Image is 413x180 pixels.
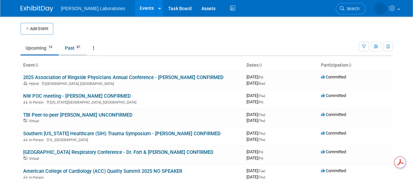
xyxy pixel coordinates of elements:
[75,45,82,50] span: 87
[321,168,346,173] span: Committed
[246,131,267,136] span: [DATE]
[47,45,54,50] span: 14
[29,175,46,180] span: In-Person
[246,137,265,142] span: [DATE]
[246,118,265,123] span: [DATE]
[321,112,346,117] span: Committed
[23,131,221,137] a: Southern [US_STATE] Healthcare (SIH) Trauma Symposium - [PERSON_NAME] CONFIRMED
[266,131,267,136] span: -
[318,60,393,71] th: Participation
[23,81,241,86] div: [GEOGRAPHIC_DATA], [GEOGRAPHIC_DATA]
[29,100,46,105] span: In-Person
[321,149,346,154] span: Committed
[29,138,46,142] span: In-Person
[24,119,27,122] img: Virtual Event
[258,82,265,85] span: (Sun)
[246,174,265,179] span: [DATE]
[321,131,346,136] span: Committed
[60,42,87,54] a: Past87
[21,42,59,54] a: Upcoming14
[24,82,27,85] img: Hybrid Event
[23,99,241,105] div: [US_STATE][GEOGRAPHIC_DATA], [GEOGRAPHIC_DATA]
[23,137,241,142] div: IL, [GEOGRAPHIC_DATA]
[258,138,265,141] span: (Thu)
[246,168,267,173] span: [DATE]
[258,150,263,154] span: (Fri)
[35,62,38,68] a: Sort by Event Name
[258,132,265,135] span: (Thu)
[258,119,265,123] span: (Thu)
[258,169,265,173] span: (Tue)
[266,168,267,173] span: -
[61,6,125,11] span: [PERSON_NAME] Laboratories
[321,93,346,98] span: Committed
[258,175,265,179] span: (Thu)
[246,81,265,86] span: [DATE]
[24,138,27,141] img: In-Person Event
[24,156,27,160] img: Virtual Event
[23,168,182,174] a: American College of Cardiology (ACC) Quality Summit 2025 NO SPEAKER
[24,175,27,179] img: In-Person Event
[23,74,224,80] a: 2025 Association of Ringside Physicians Annual Conference - [PERSON_NAME] CONFIRMED
[246,149,265,154] span: [DATE]
[244,60,318,71] th: Dates
[246,74,265,79] span: [DATE]
[258,100,263,104] span: (Fri)
[23,149,214,155] a: [GEOGRAPHIC_DATA] Respiratory Conference - Dr. Fort & [PERSON_NAME] CONFIRMED
[258,75,263,79] span: (Fri)
[29,82,41,86] span: Hybrid
[321,74,346,79] span: Committed
[21,6,53,12] img: ExhibitDay
[21,23,53,35] button: Add Event
[264,74,265,79] span: -
[266,112,267,117] span: -
[29,119,41,123] span: Virtual
[374,2,387,15] img: Tisha Davis
[266,93,267,98] span: -
[246,155,263,160] span: [DATE]
[246,112,267,117] span: [DATE]
[23,112,133,118] a: TBI Peer-to-peer [PERSON_NAME] UNCONFIRMED
[258,156,263,160] span: (Fri)
[258,94,265,98] span: (Thu)
[259,62,262,68] a: Sort by Start Date
[348,62,351,68] a: Sort by Participation Type
[344,6,359,11] span: Search
[246,99,263,104] span: [DATE]
[258,113,265,117] span: (Thu)
[336,3,366,14] a: Search
[21,60,244,71] th: Event
[29,156,41,161] span: Virtual
[246,93,267,98] span: [DATE]
[24,100,27,104] img: In-Person Event
[23,93,131,99] a: NW POC meeting - [PERSON_NAME] CONFIRMED
[264,149,265,154] span: -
